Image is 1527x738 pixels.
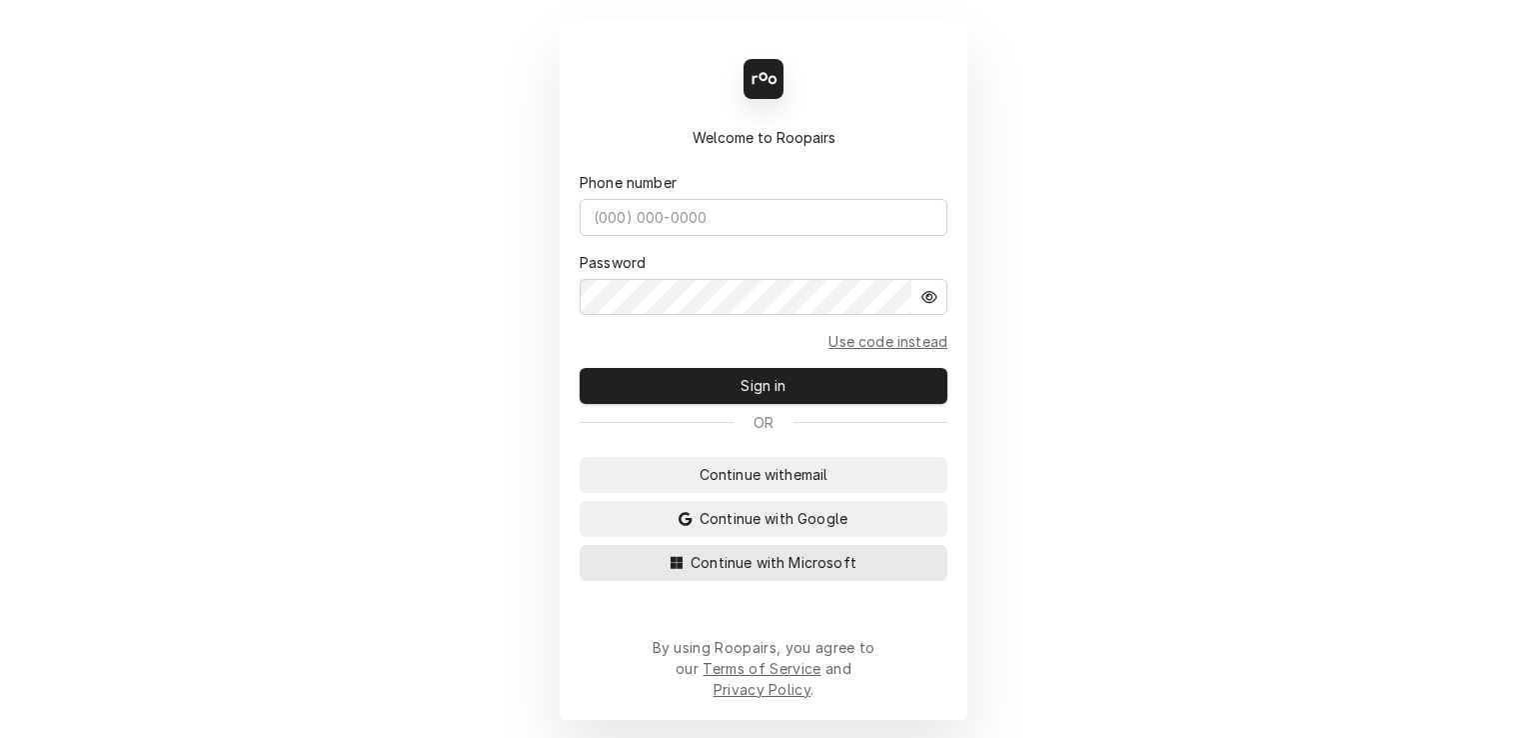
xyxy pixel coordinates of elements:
button: Continue withemail [580,457,947,493]
button: Continue with Microsoft [580,545,947,581]
a: Go to Email and code form [828,331,947,352]
span: Continue with email [696,464,832,485]
div: Or [580,412,947,433]
label: Password [580,252,646,273]
span: Continue with Google [696,508,851,529]
button: Continue with Google [580,501,947,537]
input: (000) 000-0000 [580,199,947,236]
a: Terms of Service [703,660,820,677]
span: Continue with Microsoft [687,552,860,573]
button: Sign in [580,368,947,404]
div: By using Roopairs, you agree to our and . [652,637,875,700]
a: Privacy Policy [714,681,810,698]
label: Phone number [580,172,677,193]
span: Sign in [737,375,789,396]
div: Welcome to Roopairs [580,127,947,148]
